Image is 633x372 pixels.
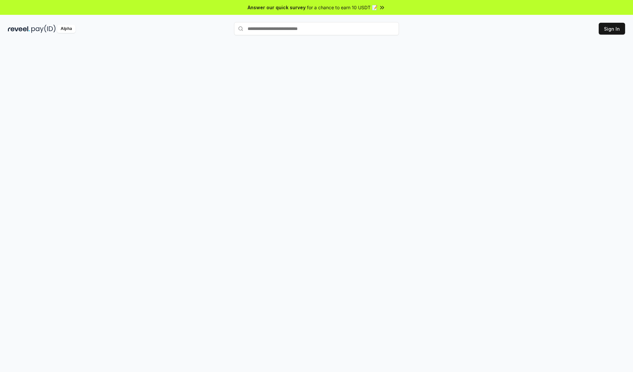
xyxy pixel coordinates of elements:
div: Alpha [57,25,75,33]
img: reveel_dark [8,25,30,33]
img: pay_id [31,25,56,33]
button: Sign In [599,23,625,35]
span: for a chance to earn 10 USDT 📝 [307,4,377,11]
span: Answer our quick survey [248,4,306,11]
